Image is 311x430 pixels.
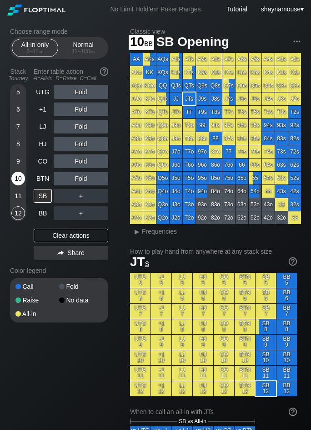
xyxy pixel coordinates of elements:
div: BB 9 [276,335,297,350]
div: 95o [196,172,209,184]
div: SB 6 [256,288,276,303]
div: 73s [275,145,288,158]
div: BTN 5 [235,273,255,288]
h2: Classic view [130,28,301,35]
div: UTG 11 [130,366,150,381]
div: K4s [262,66,275,79]
div: KQo [143,79,156,92]
div: 11 [11,189,25,203]
div: 94s [262,119,275,132]
div: LJ 12 [172,381,192,396]
div: Q5s [249,79,261,92]
div: T9s [196,106,209,118]
div: 84o [209,185,222,198]
div: 97s [222,119,235,132]
div: HJ 10 [193,350,213,365]
span: SB vs All-in [179,418,206,425]
div: T8s [209,106,222,118]
span: 10 [129,35,154,50]
div: KQs [156,66,169,79]
div: T7s [222,106,235,118]
div: +1 5 [151,273,171,288]
div: 95s [249,119,261,132]
div: 22 [288,211,301,224]
div: K9s [196,66,209,79]
div: A4o [130,185,143,198]
div: K3o [143,198,156,211]
div: 54o [249,185,261,198]
div: Normal [62,39,104,56]
div: BB 8 [276,319,297,334]
div: A8o [130,132,143,145]
div: 52o [249,211,261,224]
div: T4s [262,106,275,118]
div: Fold [54,137,108,151]
div: QJs [170,79,182,92]
div: 42s [288,185,301,198]
div: 42o [262,211,275,224]
div: SB 12 [256,381,276,396]
div: BTN 12 [235,381,255,396]
div: BB 12 [276,381,297,396]
div: A7s [222,53,235,66]
div: J8o [170,132,182,145]
div: ▸ [131,226,143,237]
div: 76o [222,159,235,171]
div: 8 [11,137,25,151]
div: A2o [130,211,143,224]
div: Q2s [288,79,301,92]
div: HJ 9 [193,335,213,350]
div: 85o [209,172,222,184]
div: 64s [262,159,275,171]
img: Floptimal logo [7,5,65,15]
div: T6s [236,106,248,118]
div: QQ [156,79,169,92]
img: help.32db89a4.svg [99,67,109,77]
div: A8s [209,53,222,66]
div: 75o [222,172,235,184]
div: 75s [249,145,261,158]
div: TT [183,106,196,118]
div: Q4o [156,185,169,198]
div: CO 6 [214,288,234,303]
img: ellipsis.fd386fe8.svg [292,36,302,46]
div: Q7o [156,145,169,158]
div: JTs [183,92,196,105]
div: UTG 7 [130,304,150,319]
div: 62s [288,159,301,171]
div: UTG 12 [130,381,150,396]
div: SB 7 [256,304,276,319]
div: 83o [209,198,222,211]
div: 82o [209,211,222,224]
span: bb [144,38,153,48]
div: 82s [288,132,301,145]
div: Q8o [156,132,169,145]
div: 72s [288,145,301,158]
div: Call [15,283,59,290]
div: SB 8 [256,319,276,334]
div: A9s [196,53,209,66]
div: K5o [143,172,156,184]
div: 94o [196,185,209,198]
div: 74o [222,185,235,198]
div: T2s [288,106,301,118]
div: LJ 7 [172,304,192,319]
div: No Limit Hold’em Poker Ranges [96,5,214,15]
div: 52s [288,172,301,184]
div: BTN 9 [235,335,255,350]
div: HJ 11 [193,366,213,381]
div: J6o [170,159,182,171]
div: J9s [196,92,209,105]
div: KTo [143,106,156,118]
div: Color legend [10,263,108,278]
div: Fold [54,172,108,185]
div: J7s [222,92,235,105]
div: 64o [236,185,248,198]
div: J9o [170,119,182,132]
div: Q9o [156,119,169,132]
div: A=All-in R=Raise C=Call [34,75,108,82]
div: Q3o [156,198,169,211]
div: 7 [11,120,25,133]
div: Q9s [196,79,209,92]
div: +1 6 [151,288,171,303]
